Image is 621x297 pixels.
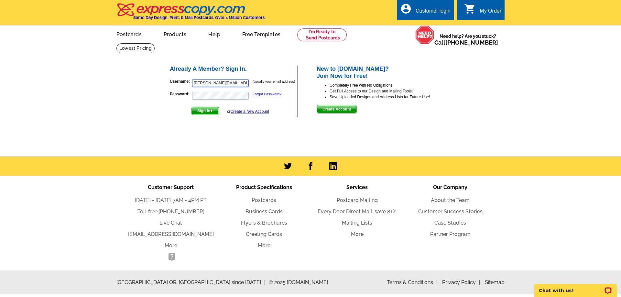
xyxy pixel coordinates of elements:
[227,109,269,114] div: or
[318,208,397,215] a: Every Door Direct Mail: save 81%
[133,15,266,20] h4: Same Day Design, Print, & Mail Postcards. Over 1 Million Customers.
[342,220,372,226] a: Mailing Lists
[153,26,197,41] a: Products
[241,220,287,226] a: Flyers & Brochures
[192,107,219,115] span: Sign In
[245,208,283,215] a: Business Cards
[317,66,452,80] h2: New to [DOMAIN_NAME]? Join Now for Free!
[337,197,378,203] a: Postcard Mailing
[246,231,282,237] a: Greeting Cards
[159,220,182,226] a: Live Chat
[433,184,467,190] span: Our Company
[464,3,476,15] i: shopping_cart
[269,279,328,286] span: © 2025 [DOMAIN_NAME]
[232,26,291,41] a: Free Templates
[346,184,368,190] span: Services
[434,220,466,226] a: Case Studies
[170,66,297,73] h2: Already A Member? Sign In.
[416,8,451,17] div: Customer login
[400,3,412,15] i: account_circle
[445,39,498,46] a: [PHONE_NUMBER]
[330,82,452,88] li: Completely Free with No Obligations!
[415,26,434,44] img: help
[191,107,219,115] button: Sign In
[258,242,270,249] a: More
[170,91,191,97] label: Password:
[165,242,177,249] a: More
[400,7,451,15] a: account_circle Customer login
[253,80,295,83] small: (usually your email address)
[434,39,498,46] span: Call
[464,7,501,15] a: shopping_cart My Order
[351,231,364,237] a: More
[480,8,501,17] div: My Order
[124,208,217,216] li: Toll-free:
[253,92,281,96] a: Forgot Password?
[116,8,266,20] a: Same Day Design, Print, & Mail Postcards. Over 1 Million Customers.
[431,197,470,203] a: About the Team
[485,279,505,285] a: Sitemap
[418,208,483,215] a: Customer Success Stories
[231,109,269,114] a: Create a New Account
[430,231,471,237] a: Partner Program
[128,231,214,237] a: [EMAIL_ADDRESS][DOMAIN_NAME]
[106,26,152,41] a: Postcards
[158,208,204,215] a: [PHONE_NUMBER]
[252,197,276,203] a: Postcards
[236,184,292,190] span: Product Specifications
[387,279,438,285] a: Terms & Conditions
[124,196,217,204] li: [DATE] - [DATE] 7AM - 4PM PT
[317,105,356,113] span: Create Account
[442,279,480,285] a: Privacy Policy
[116,279,266,286] span: [GEOGRAPHIC_DATA] OR, [GEOGRAPHIC_DATA] since [DATE]
[530,277,621,297] iframe: LiveChat chat widget
[210,109,213,112] img: button-next-arrow-white.png
[434,33,501,46] span: Need help? Are you stuck?
[330,94,452,100] li: Save Uploaded Designs and Address Lists for Future Use!
[148,184,194,190] span: Customer Support
[170,79,191,84] label: Username:
[317,105,357,113] button: Create Account
[330,88,452,94] li: Get Full Access to our Design and Mailing Tools!
[198,26,231,41] a: Help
